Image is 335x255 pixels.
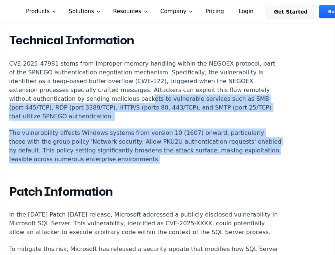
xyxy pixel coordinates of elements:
[265,5,317,18] a: Get Started
[9,129,282,164] p: The vulnerability affects Windows systems from version 10 (1607) onward, particularly those with ...
[9,184,282,199] h2: Patch Information
[9,33,282,48] h2: Technical Information
[230,5,263,18] a: Login
[9,59,282,121] p: CVE-2025-47981 stems from improper memory handling within the NEGOEX protocol, part of the SPNEGO...
[9,211,282,237] p: In the [DATE] Patch [DATE] release, Microsoft addressed a publicly disclosed vulnerability in Mic...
